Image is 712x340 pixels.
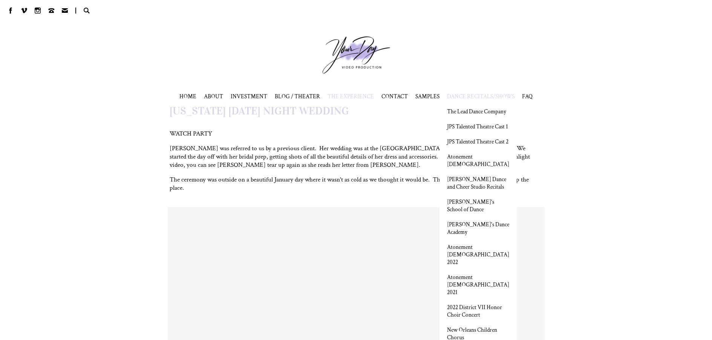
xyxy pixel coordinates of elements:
[170,175,543,192] p: The ceremony was outside on a beautiful January day where it wasn't as cold as we thought it woul...
[204,93,223,100] a: ABOUT
[415,93,439,100] span: SAMPLES
[311,25,401,85] a: Your Day Production Logo
[328,93,374,100] a: THE EXPERIENCE
[447,221,509,236] a: [PERSON_NAME]'s Dance Academy
[179,93,196,100] a: HOME
[447,303,509,319] a: 2022 District VII Honor Choir Concert
[170,130,543,138] p: WATCH PARTY
[447,273,509,296] a: Atonement [DEMOGRAPHIC_DATA] 2021
[170,104,543,117] h2: [US_STATE] [DATE] NIGHT WEDDING
[447,93,514,100] span: DANCE RECITALS/SHOWS
[381,93,408,100] a: CONTACT
[231,93,267,100] a: INVESTMENT
[447,175,509,191] a: [PERSON_NAME] Dance and Cheer Studio Recitals
[170,144,543,169] p: [PERSON_NAME] was referred to us by a previous client. Her wedding was at the [GEOGRAPHIC_DATA] a...
[447,108,506,115] a: The Lead Dance Company
[447,138,508,145] a: JPS Talented Theatre Cast 2
[522,93,533,100] a: FAQ
[447,153,509,168] a: Atonement [DEMOGRAPHIC_DATA]
[447,198,509,213] a: [PERSON_NAME]'s School of Dance
[275,93,320,100] a: BLOG / THEATER
[447,243,509,266] a: Atonement [DEMOGRAPHIC_DATA] 2022
[447,123,508,130] a: JPS Talented Theatre Cast 1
